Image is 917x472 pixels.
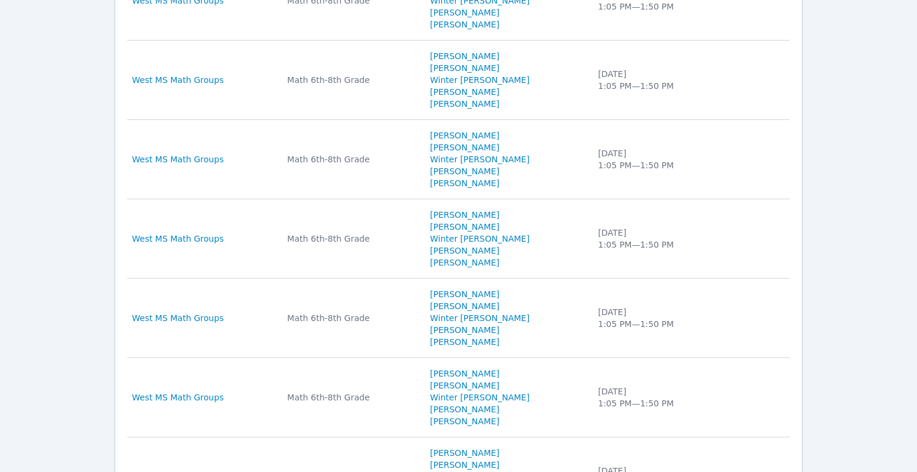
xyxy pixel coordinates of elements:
div: Math 6th-8th Grade [287,391,416,403]
a: West MS Math Groups [132,153,224,165]
a: [PERSON_NAME] [430,459,499,471]
a: West MS Math Groups [132,312,224,324]
a: West MS Math Groups [132,233,224,245]
div: Math 6th-8th Grade [287,74,416,86]
a: [PERSON_NAME] [430,380,499,391]
div: [DATE] 1:05 PM — 1:50 PM [598,306,716,330]
a: [PERSON_NAME] [430,336,499,348]
a: Winter [PERSON_NAME] [430,233,530,245]
a: [PERSON_NAME] [430,98,499,110]
a: [PERSON_NAME] [430,403,499,415]
a: [PERSON_NAME] [430,165,499,177]
a: [PERSON_NAME] [430,300,499,312]
div: Math 6th-8th Grade [287,312,416,324]
div: Math 6th-8th Grade [287,233,416,245]
a: [PERSON_NAME] [430,257,499,269]
tr: West MS Math GroupsMath 6th-8th Grade[PERSON_NAME][PERSON_NAME]Winter [PERSON_NAME][PERSON_NAME][... [127,120,790,199]
a: Winter [PERSON_NAME] [430,312,530,324]
a: [PERSON_NAME] [430,288,499,300]
a: [PERSON_NAME] [430,415,499,427]
a: [PERSON_NAME] [430,324,499,336]
a: [PERSON_NAME] [430,141,499,153]
a: [PERSON_NAME] [430,368,499,380]
a: Winter [PERSON_NAME] [430,153,530,165]
a: [PERSON_NAME] [430,447,499,459]
a: [PERSON_NAME] [430,62,499,74]
div: [DATE] 1:05 PM — 1:50 PM [598,147,716,171]
a: [PERSON_NAME] [430,18,499,30]
div: [DATE] 1:05 PM — 1:50 PM [598,385,716,409]
a: [PERSON_NAME] [430,50,499,62]
a: [PERSON_NAME] [430,129,499,141]
a: [PERSON_NAME] [430,86,499,98]
a: [PERSON_NAME] [430,177,499,189]
a: [PERSON_NAME] [430,209,499,221]
a: Winter [PERSON_NAME] [430,74,530,86]
tr: West MS Math GroupsMath 6th-8th Grade[PERSON_NAME][PERSON_NAME]Winter [PERSON_NAME][PERSON_NAME][... [127,358,790,437]
tr: West MS Math GroupsMath 6th-8th Grade[PERSON_NAME][PERSON_NAME]Winter [PERSON_NAME][PERSON_NAME][... [127,279,790,358]
a: [PERSON_NAME] [430,245,499,257]
a: Winter [PERSON_NAME] [430,391,530,403]
tr: West MS Math GroupsMath 6th-8th Grade[PERSON_NAME][PERSON_NAME]Winter [PERSON_NAME][PERSON_NAME][... [127,199,790,279]
div: [DATE] 1:05 PM — 1:50 PM [598,68,716,92]
a: West MS Math Groups [132,391,224,403]
a: [PERSON_NAME] [430,7,499,18]
div: [DATE] 1:05 PM — 1:50 PM [598,227,716,251]
a: West MS Math Groups [132,74,224,86]
tr: West MS Math GroupsMath 6th-8th Grade[PERSON_NAME][PERSON_NAME]Winter [PERSON_NAME][PERSON_NAME][... [127,41,790,120]
a: [PERSON_NAME] [430,221,499,233]
div: Math 6th-8th Grade [287,153,416,165]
